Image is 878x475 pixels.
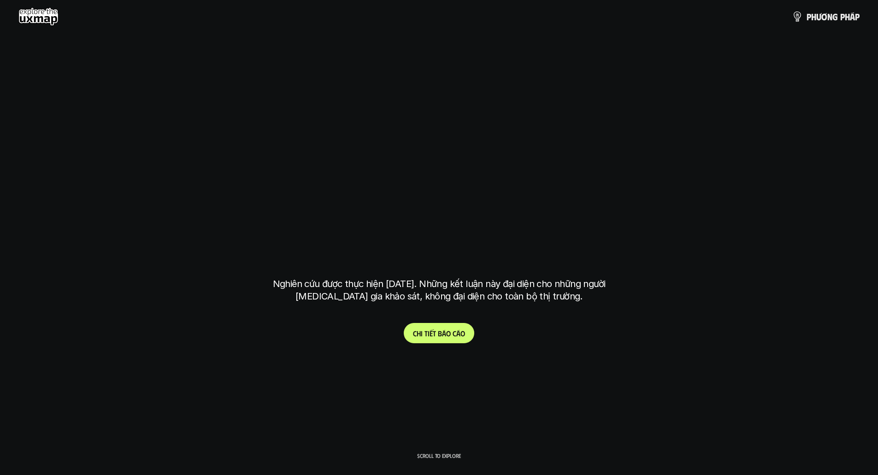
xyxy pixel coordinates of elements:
h1: phạm vi công việc của [271,146,607,185]
span: ế [430,329,433,338]
span: C [413,329,417,338]
span: ư [816,12,821,22]
span: i [428,329,430,338]
h1: tại [GEOGRAPHIC_DATA] [275,219,603,258]
span: ơ [821,12,827,22]
span: h [811,12,816,22]
a: phươngpháp [792,7,860,26]
a: Chitiếtbáocáo [404,323,474,343]
p: Scroll to explore [417,452,461,459]
span: á [442,329,446,338]
span: g [832,12,838,22]
span: t [433,329,436,338]
span: b [438,329,442,338]
span: t [424,329,428,338]
span: p [807,12,811,22]
span: á [456,329,460,338]
span: p [840,12,845,22]
span: p [855,12,860,22]
span: i [421,329,423,338]
h6: Kết quả nghiên cứu [407,123,477,134]
span: á [850,12,855,22]
span: h [417,329,421,338]
p: Nghiên cứu được thực hiện [DATE]. Những kết luận này đại diện cho những người [MEDICAL_DATA] gia ... [266,278,612,303]
span: o [446,329,451,338]
span: n [827,12,832,22]
span: h [845,12,850,22]
span: c [453,329,456,338]
span: o [460,329,465,338]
